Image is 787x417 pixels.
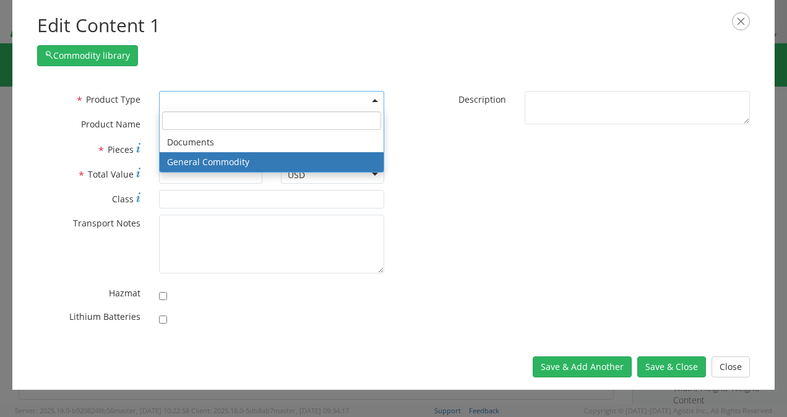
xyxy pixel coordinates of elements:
[88,168,134,180] span: Total Value
[160,132,384,152] li: Documents
[86,93,140,105] span: Product Type
[69,311,140,322] span: Lithium Batteries
[637,356,706,377] button: Save & Close
[112,193,134,205] span: Class
[37,12,750,39] h2: Edit Content 1
[160,152,384,172] li: General Commodity
[37,45,138,66] button: Commodity library
[109,287,140,299] span: Hazmat
[73,217,140,229] span: Transport Notes
[712,356,750,377] button: Close
[288,169,305,181] div: USD
[458,93,506,105] span: Description
[108,144,134,155] span: Pieces
[533,356,632,377] button: Save & Add Another
[81,118,140,130] span: Product Name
